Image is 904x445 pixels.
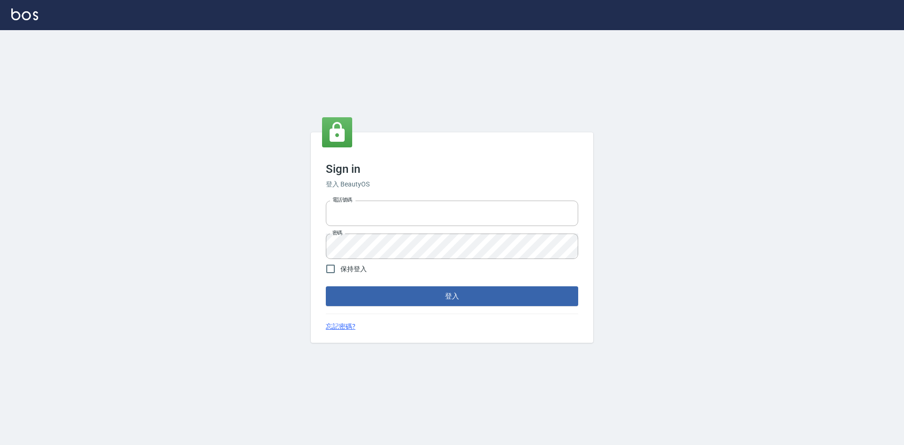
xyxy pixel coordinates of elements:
[326,322,355,332] a: 忘記密碼?
[332,229,342,236] label: 密碼
[332,196,352,203] label: 電話號碼
[326,162,578,176] h3: Sign in
[326,179,578,189] h6: 登入 BeautyOS
[340,264,367,274] span: 保持登入
[326,286,578,306] button: 登入
[11,8,38,20] img: Logo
